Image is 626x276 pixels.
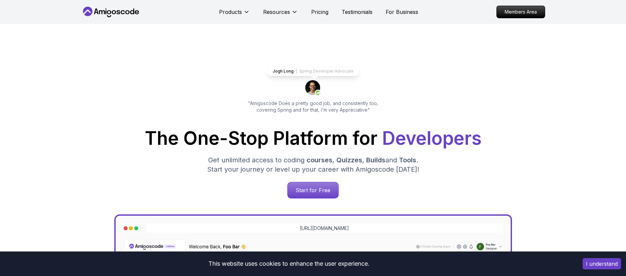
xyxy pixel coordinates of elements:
span: Builds [366,156,385,164]
a: Testimonials [342,8,372,16]
button: Resources [263,8,298,21]
a: Members Area [496,6,545,18]
button: Products [219,8,250,21]
span: Tools [399,156,416,164]
span: Quizzes [336,156,362,164]
p: Products [219,8,242,16]
p: Start for Free [288,182,338,198]
a: For Business [386,8,418,16]
p: Spring Developer Advocate [299,69,354,74]
img: josh long [305,80,321,96]
p: Members Area [497,6,545,18]
p: Jogh Long [273,69,294,74]
a: [URL][DOMAIN_NAME] [300,225,349,232]
a: Start for Free [287,182,339,198]
a: Pricing [311,8,328,16]
div: This website uses cookies to enhance the user experience. [5,256,573,271]
p: Resources [263,8,290,16]
span: Developers [382,127,482,149]
button: Accept cookies [583,258,621,269]
h1: The One-Stop Platform for [86,129,540,147]
span: courses [307,156,332,164]
p: "Amigoscode Does a pretty good job, and consistently too, covering Spring and for that, I'm very ... [239,100,387,113]
p: Get unlimited access to coding , , and . Start your journey or level up your career with Amigosco... [202,155,425,174]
